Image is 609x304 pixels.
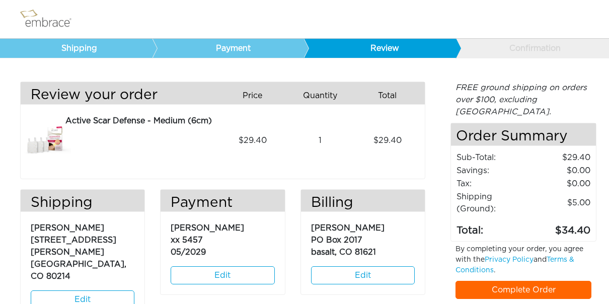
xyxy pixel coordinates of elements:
span: 29.40 [239,134,267,146]
h4: Order Summary [451,123,596,146]
td: Shipping (Ground): [456,190,530,215]
td: 0.00 [530,177,591,190]
a: Complete Order [455,281,591,299]
p: [PERSON_NAME] [STREET_ADDRESS][PERSON_NAME] [GEOGRAPHIC_DATA], CO 80214 [31,217,134,282]
a: Edit [171,266,274,284]
span: xx 5457 [171,236,203,244]
a: Privacy Policy [485,256,534,263]
span: [PERSON_NAME] [171,224,244,232]
td: 0.00 [530,164,591,177]
a: Review [303,39,456,58]
div: FREE ground shipping on orders over $100, excluding [GEOGRAPHIC_DATA]. [450,82,596,118]
td: Savings : [456,164,530,177]
td: 34.40 [530,215,591,239]
div: Total [357,87,425,104]
div: By completing your order, you agree with the and . [448,244,599,281]
span: 05/2029 [171,248,206,256]
h3: Review your order [21,87,215,104]
a: Terms & Conditions [455,256,574,274]
div: Active Scar Defense - Medium (6cm) [65,115,215,127]
div: Price [223,87,290,104]
span: 1 [319,134,322,146]
a: Payment [152,39,304,58]
td: Sub-Total: [456,151,530,164]
td: Total: [456,215,530,239]
h3: Shipping [21,195,144,212]
span: Quantity [303,90,337,102]
a: Edit [311,266,415,284]
span: 29.40 [373,134,402,146]
img: logo.png [18,7,83,32]
td: Tax: [456,177,530,190]
p: [PERSON_NAME] PO Box 2017 basalt, CO 81621 [311,217,415,258]
h3: Payment [161,195,284,212]
a: Confirmation [455,39,608,58]
td: $5.00 [530,190,591,215]
h3: Billing [301,195,425,212]
td: 29.40 [530,151,591,164]
img: 3dae449a-8dcd-11e7-960f-02e45ca4b85b.jpeg [21,115,71,166]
